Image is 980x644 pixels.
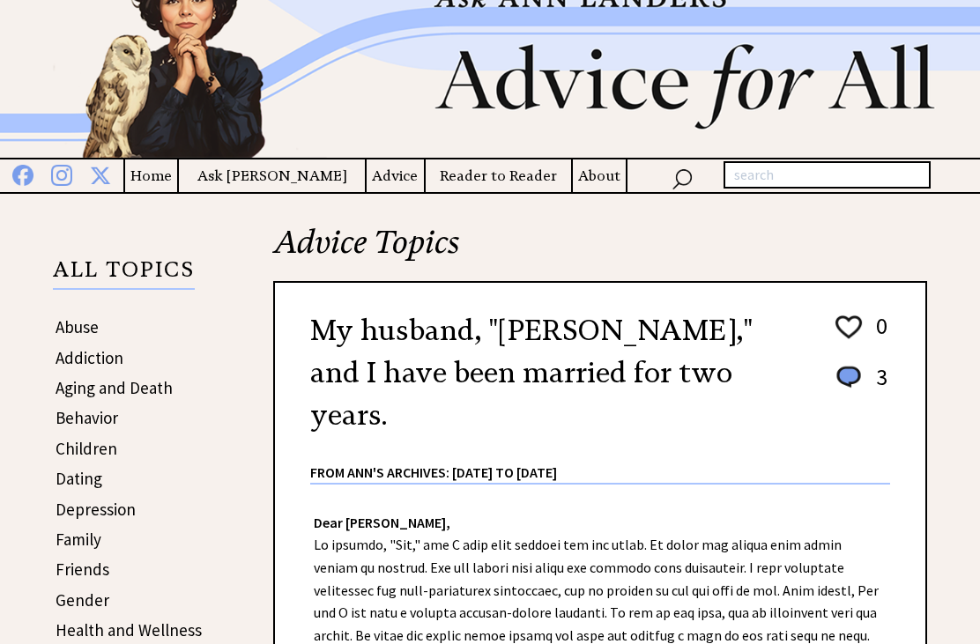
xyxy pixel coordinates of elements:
[51,161,72,186] img: instagram%20blue.png
[12,161,33,186] img: facebook%20blue.png
[56,529,101,550] a: Family
[56,377,173,398] a: Aging and Death
[56,407,118,428] a: Behavior
[273,221,927,281] h2: Advice Topics
[573,165,626,187] a: About
[314,514,450,531] strong: Dear [PERSON_NAME],
[367,165,424,187] a: Advice
[56,589,109,611] a: Gender
[56,499,136,520] a: Depression
[867,311,888,360] td: 0
[833,312,865,343] img: heart_outline%201.png
[833,363,865,391] img: message_round%201.png
[125,165,177,187] a: Home
[56,468,102,489] a: Dating
[672,165,693,190] img: search_nav.png
[56,559,109,580] a: Friends
[56,347,123,368] a: Addiction
[310,309,802,436] h2: My husband, "[PERSON_NAME]," and I have been married for two years.
[310,436,890,483] div: From Ann's Archives: [DATE] to [DATE]
[56,619,202,640] a: Health and Wellness
[179,165,365,187] a: Ask [PERSON_NAME]
[867,362,888,409] td: 3
[426,165,571,187] a: Reader to Reader
[56,438,117,459] a: Children
[56,316,99,337] a: Abuse
[53,260,195,290] p: ALL TOPICS
[90,162,111,186] img: x%20blue.png
[724,161,931,189] input: search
